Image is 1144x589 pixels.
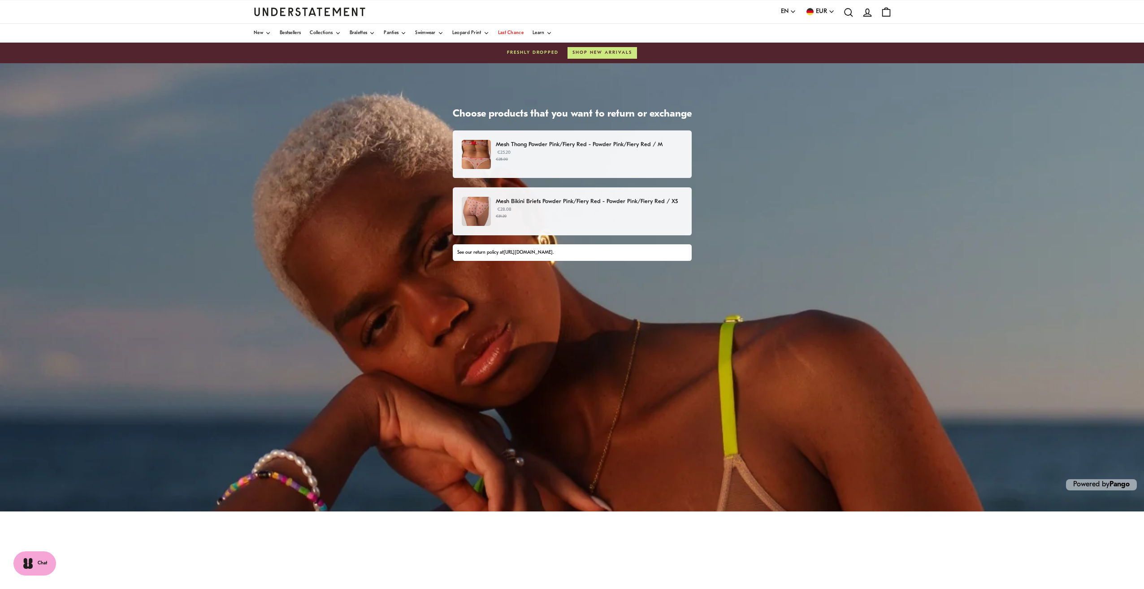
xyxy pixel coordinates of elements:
a: Pango [1109,481,1130,488]
span: Freshly dropped [507,49,559,56]
strike: €28.00 [496,157,508,161]
button: EUR [805,7,835,17]
img: PCME-BRF-002-1.jpg [462,197,491,226]
a: [URL][DOMAIN_NAME] [503,250,553,255]
span: Swimwear [415,31,435,35]
a: Freshly droppedShop new arrivals [254,47,890,59]
span: Last Chance [498,31,524,35]
span: Chat [38,560,47,567]
a: Bestsellers [280,24,301,43]
p: Powered by [1066,479,1137,490]
span: Collections [310,31,333,35]
a: Leopard Print [452,24,489,43]
span: Bralettes [350,31,368,35]
span: Leopard Print [452,31,481,35]
p: Mesh Thong Powder Pink/Fiery Red - Powder Pink/Fiery Red / M [496,140,682,149]
button: Chat [13,551,56,576]
span: EUR [816,7,827,17]
a: Panties [384,24,406,43]
span: New [254,31,263,35]
span: Learn [533,31,545,35]
h1: Choose products that you want to return or exchange [453,108,692,121]
span: EN [781,7,789,17]
button: EN [781,7,796,17]
span: Bestsellers [280,31,301,35]
a: Understatement Homepage [254,8,366,16]
p: €28.08 [496,206,682,220]
img: PCME-STR-004-3.jpg [462,140,491,169]
a: New [254,24,271,43]
a: Learn [533,24,552,43]
a: Last Chance [498,24,524,43]
strike: €31.20 [496,214,507,218]
a: Swimwear [415,24,443,43]
a: Bralettes [350,24,375,43]
button: Shop new arrivals [568,47,637,59]
div: See our return policy at . [457,249,687,256]
span: Panties [384,31,399,35]
a: Collections [310,24,340,43]
p: Mesh Bikini Briefs Powder Pink/Fiery Red - Powder Pink/Fiery Red / XS [496,197,682,206]
p: €25.20 [496,149,682,163]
